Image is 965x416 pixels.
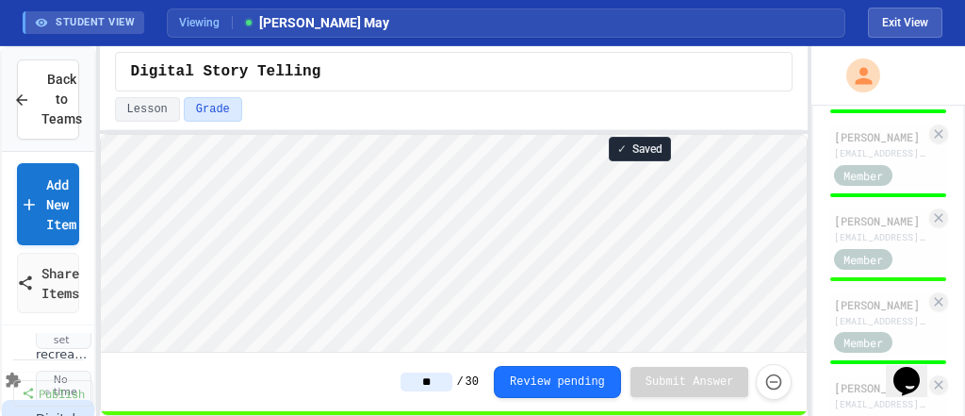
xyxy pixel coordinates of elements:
span: recreating abstract art [36,347,90,363]
span: Saved [632,141,662,157]
span: / [456,374,463,390]
span: Viewing [179,14,233,31]
iframe: Snap! Programming Environment [101,135,808,352]
a: Publish [13,380,93,407]
span: Submit Answer [646,374,734,390]
a: Share Items [17,253,79,313]
span: STUDENT VIEW [56,15,135,31]
a: Add New Item [17,163,79,245]
div: [PERSON_NAME] [834,296,925,313]
span: Member [843,167,883,184]
div: [PERSON_NAME] [834,128,925,145]
div: [EMAIL_ADDRESS][DOMAIN_NAME] [834,397,925,411]
button: Grade [184,97,242,122]
span: No time set [36,371,91,414]
span: Digital Story Telling [131,60,321,83]
span: 30 [466,374,479,390]
div: [EMAIL_ADDRESS][DOMAIN_NAME] [834,146,925,160]
div: [PERSON_NAME] [834,379,925,396]
span: ✓ [617,141,627,157]
span: Member [843,334,883,351]
span: [PERSON_NAME] May [242,13,389,33]
div: [EMAIL_ADDRESS][DOMAIN_NAME] [834,314,925,328]
button: Exit student view [868,8,942,38]
iframe: chat widget [886,341,946,397]
div: My Account [826,54,885,97]
span: Member [843,251,883,268]
span: Back to Teams [41,70,82,129]
button: Review pending [494,366,621,398]
div: [EMAIL_ADDRESS][DOMAIN_NAME] [834,230,925,244]
div: [PERSON_NAME] [834,212,925,229]
button: Force resubmission of student's answer (Admin only) [756,364,792,400]
button: Lesson [115,97,180,122]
